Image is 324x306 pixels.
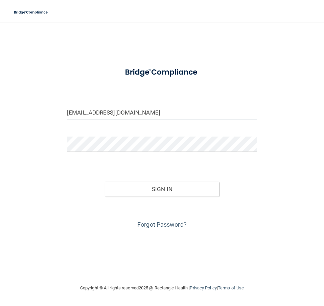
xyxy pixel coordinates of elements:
img: bridge_compliance_login_screen.278c3ca4.svg [10,5,52,19]
a: Terms of Use [218,285,244,290]
input: Email [67,105,257,120]
a: Privacy Policy [190,285,216,290]
button: Sign In [105,182,219,197]
img: bridge_compliance_login_screen.278c3ca4.svg [117,62,207,82]
div: Copyright © All rights reserved 2025 @ Rectangle Health | | [39,277,285,299]
a: Forgot Password? [137,221,187,228]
